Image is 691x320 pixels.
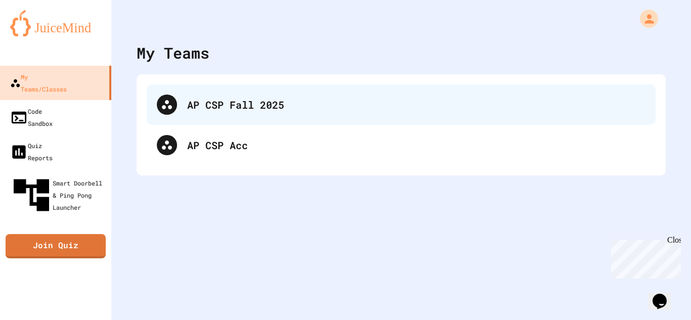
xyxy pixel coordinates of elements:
[629,7,661,30] div: My Account
[10,140,53,164] div: Quiz Reports
[137,41,209,64] div: My Teams
[10,174,107,216] div: Smart Doorbell & Ping Pong Launcher
[187,97,645,112] div: AP CSP Fall 2025
[147,125,656,165] div: AP CSP Acc
[6,234,106,258] a: Join Quiz
[10,10,101,36] img: logo-orange.svg
[649,280,681,310] iframe: chat widget
[147,84,656,125] div: AP CSP Fall 2025
[10,105,53,129] div: Code Sandbox
[607,236,681,279] iframe: chat widget
[10,71,67,95] div: My Teams/Classes
[4,4,70,64] div: Chat with us now!Close
[187,138,645,153] div: AP CSP Acc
